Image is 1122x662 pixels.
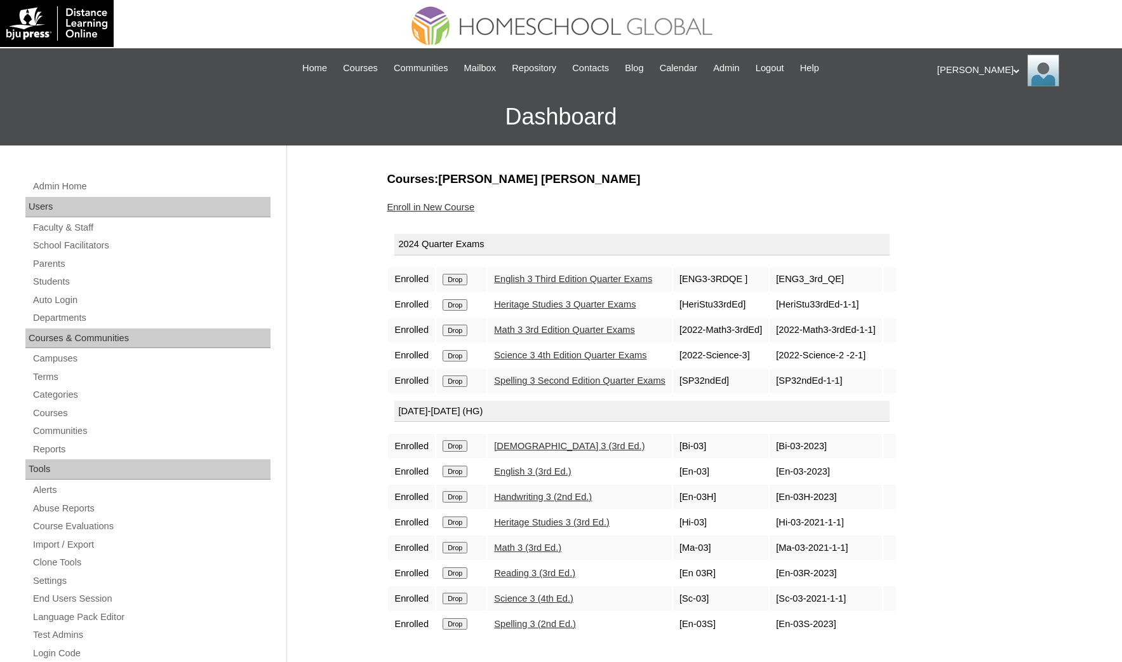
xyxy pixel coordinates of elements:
td: [Ma-03] [673,536,768,560]
td: Enrolled [388,510,435,534]
input: Drop [443,274,467,285]
a: Math 3 (3rd Ed.) [494,543,561,553]
td: [En-03S-2023] [770,612,881,636]
a: Categories [32,387,270,403]
td: [Bi-03-2023] [770,434,881,458]
td: [En-03H-2023] [770,485,881,509]
td: [En 03R] [673,561,768,585]
a: Login Code [32,645,270,661]
a: Alerts [32,482,270,498]
input: Drop [443,542,467,553]
span: Communities [394,61,448,76]
span: Blog [625,61,643,76]
a: Courses [32,405,270,421]
span: Courses [343,61,378,76]
td: Enrolled [388,267,435,292]
td: [En-03S] [673,612,768,636]
a: Repository [505,61,563,76]
a: Campuses [32,351,270,367]
a: Science 3 (4th Ed.) [494,593,573,604]
a: School Facilitators [32,238,270,253]
a: Logout [749,61,791,76]
div: 2024 Quarter Exams [394,234,889,255]
a: Departments [32,310,270,326]
td: Enrolled [388,536,435,560]
a: End Users Session [32,591,270,607]
a: Students [32,274,270,290]
a: Communities [32,423,270,439]
span: Admin [713,61,740,76]
img: Ariane Ebuen [1027,55,1059,86]
input: Drop [443,375,467,387]
a: Reports [32,442,270,457]
a: Test Admins [32,627,270,643]
input: Drop [443,517,467,528]
a: Language Pack Editor [32,609,270,625]
div: Users [25,197,270,217]
a: [DEMOGRAPHIC_DATA] 3 (3rd Ed.) [494,441,644,451]
a: Reading 3 (3rd Ed.) [494,568,575,578]
td: [SP32ndEd-1-1] [770,369,881,393]
td: [Hi-03] [673,510,768,534]
td: [HeriStu33rdEd] [673,293,768,317]
input: Drop [443,440,467,452]
td: Enrolled [388,344,435,368]
td: [Sc-03-2021-1-1] [770,586,881,611]
td: [2022-Math3-3rdEd-1-1] [770,318,881,342]
td: Enrolled [388,318,435,342]
span: Contacts [572,61,609,76]
td: [ENG3_3rd_QE] [770,267,881,292]
a: Math 3 3rd Edition Quarter Exams [494,325,635,335]
a: Heritage Studies 3 Quarter Exams [494,299,636,309]
td: [Hi-03-2021-1-1] [770,510,881,534]
a: Admin Home [32,179,270,194]
td: [ENG3-3RDQE ] [673,267,768,292]
a: Faculty & Staff [32,220,270,236]
td: Enrolled [388,586,435,611]
td: Enrolled [388,369,435,393]
a: Courses [337,61,384,76]
a: English 3 (3rd Ed.) [494,466,571,476]
td: [En-03H] [673,485,768,509]
a: Communities [387,61,455,76]
input: Drop [443,299,467,311]
td: [En-03-2023] [770,459,881,483]
a: Abuse Reports [32,501,270,517]
td: Enrolled [388,434,435,458]
td: [SP32ndEd] [673,369,768,393]
div: Courses & Communities [25,328,270,349]
td: Enrolled [388,485,435,509]
div: [PERSON_NAME] [937,55,1109,86]
a: Parents [32,256,270,272]
a: Import / Export [32,537,270,553]
td: [2022-Science-2 -2-1] [770,344,881,368]
a: Help [794,61,825,76]
a: Admin [707,61,746,76]
a: Spelling 3 (2nd Ed.) [494,619,576,629]
a: Heritage Studies 3 (3rd Ed.) [494,517,610,527]
td: [Bi-03] [673,434,768,458]
td: Enrolled [388,459,435,483]
a: Auto Login [32,292,270,308]
td: Enrolled [388,561,435,585]
span: Logout [756,61,784,76]
img: logo-white.png [6,6,107,41]
a: Science 3 4th Edition Quarter Exams [494,350,646,360]
a: Settings [32,573,270,589]
td: [En-03] [673,459,768,483]
a: Mailbox [458,61,503,76]
span: Mailbox [464,61,497,76]
a: Enroll in New Course [387,202,474,212]
div: Tools [25,459,270,480]
input: Drop [443,325,467,336]
a: Contacts [566,61,615,76]
a: Spelling 3 Second Edition Quarter Exams [494,375,665,386]
td: [Ma-03-2021-1-1] [770,536,881,560]
td: [Sc-03] [673,586,768,611]
h3: Courses:[PERSON_NAME] [PERSON_NAME] [387,171,1015,187]
div: [DATE]-[DATE] (HG) [394,401,889,422]
a: Course Evaluations [32,518,270,534]
span: Help [800,61,819,76]
input: Drop [443,466,467,477]
a: Home [296,61,333,76]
